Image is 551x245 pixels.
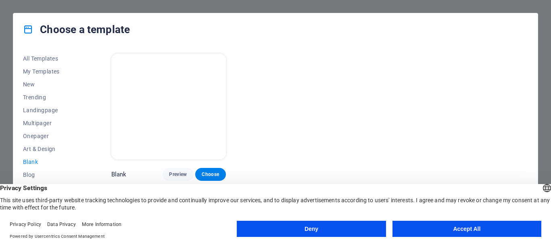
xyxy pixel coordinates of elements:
[23,117,76,130] button: Multipager
[23,23,130,36] h4: Choose a template
[23,159,76,165] span: Blank
[23,52,76,65] button: All Templates
[111,170,127,178] p: Blank
[23,55,76,62] span: All Templates
[23,142,76,155] button: Art & Design
[23,133,76,139] span: Onepager
[23,94,76,101] span: Trending
[23,78,76,91] button: New
[195,168,226,181] button: Choose
[163,168,193,181] button: Preview
[23,181,76,194] button: Business
[23,107,76,113] span: Landingpage
[23,81,76,88] span: New
[23,146,76,152] span: Art & Design
[23,65,76,78] button: My Templates
[23,172,76,178] span: Blog
[23,155,76,168] button: Blank
[23,120,76,126] span: Multipager
[169,171,187,178] span: Preview
[23,168,76,181] button: Blog
[202,171,219,178] span: Choose
[111,54,226,159] img: Blank
[23,130,76,142] button: Onepager
[23,68,76,75] span: My Templates
[23,91,76,104] button: Trending
[23,104,76,117] button: Landingpage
